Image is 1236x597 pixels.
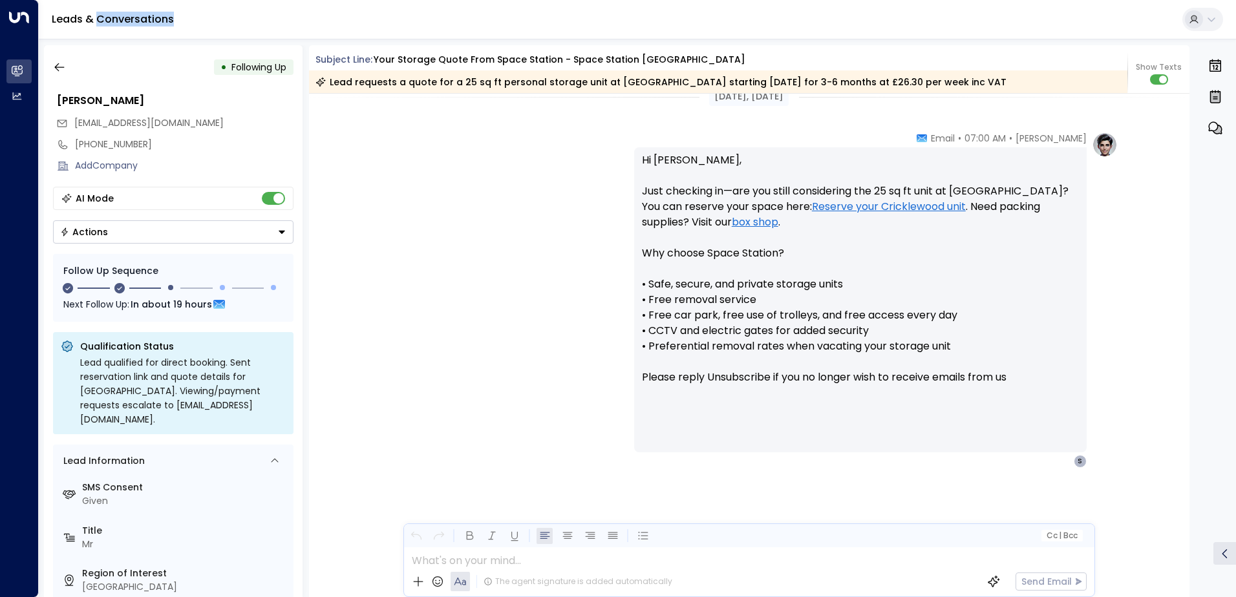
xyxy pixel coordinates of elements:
button: Actions [53,220,293,244]
div: The agent signature is added automatically [484,576,672,587]
span: [PERSON_NAME] [1016,132,1087,145]
div: Mr [82,538,288,551]
span: Email [931,132,955,145]
span: • [1009,132,1012,145]
span: [EMAIL_ADDRESS][DOMAIN_NAME] [74,116,224,129]
span: | [1059,531,1061,540]
div: Next Follow Up: [63,297,283,311]
span: • [958,132,961,145]
label: Title [82,524,288,538]
span: Show Texts [1136,61,1182,73]
span: Cc Bcc [1046,531,1077,540]
label: Region of Interest [82,567,288,580]
div: S [1074,455,1087,468]
div: Lead requests a quote for a 25 sq ft personal storage unit at [GEOGRAPHIC_DATA] starting [DATE] f... [315,76,1007,89]
button: Redo [431,528,447,544]
div: [PHONE_NUMBER] [75,138,293,151]
div: Given [82,494,288,508]
div: • [220,56,227,79]
div: [PERSON_NAME] [57,93,293,109]
span: Subject Line: [315,53,372,66]
button: Undo [408,528,424,544]
div: AI Mode [76,192,114,205]
div: AddCompany [75,159,293,173]
p: Qualification Status [80,340,286,353]
p: Hi [PERSON_NAME], Just checking in—are you still considering the 25 sq ft unit at [GEOGRAPHIC_DAT... [642,152,1079,401]
a: Leads & Conversations [52,12,174,26]
img: profile-logo.png [1092,132,1118,158]
a: box shop [732,215,778,230]
span: In about 19 hours [131,297,212,311]
label: SMS Consent [82,481,288,494]
span: Following Up [231,61,286,74]
div: Button group with a nested menu [53,220,293,244]
div: [GEOGRAPHIC_DATA] [82,580,288,594]
div: [DATE], [DATE] [709,87,789,106]
div: Lead Information [59,454,145,468]
span: 07:00 AM [964,132,1006,145]
button: Cc|Bcc [1041,530,1082,542]
div: Follow Up Sequence [63,264,283,278]
div: Actions [60,226,108,238]
span: shouryas27j@gmail.com [74,116,224,130]
div: Your storage quote from Space Station - Space Station [GEOGRAPHIC_DATA] [374,53,745,67]
a: Reserve your Cricklewood unit [812,199,966,215]
div: Lead qualified for direct booking. Sent reservation link and quote details for [GEOGRAPHIC_DATA].... [80,355,286,426]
